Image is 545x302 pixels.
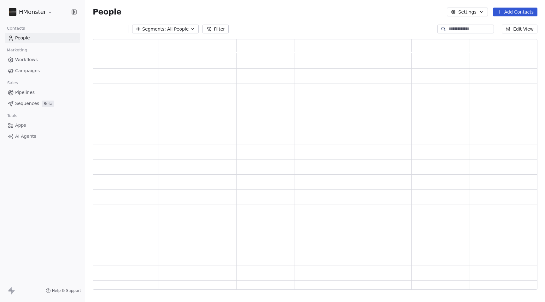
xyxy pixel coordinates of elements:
[15,56,38,63] span: Workflows
[93,7,121,17] span: People
[502,25,537,33] button: Edit View
[167,26,189,32] span: All People
[5,87,80,98] a: Pipelines
[4,111,20,120] span: Tools
[493,8,537,16] button: Add Contacts
[15,67,40,74] span: Campaigns
[4,24,28,33] span: Contacts
[447,8,488,16] button: Settings
[46,288,81,293] a: Help & Support
[42,101,54,107] span: Beta
[202,25,229,33] button: Filter
[5,55,80,65] a: Workflows
[5,120,80,131] a: Apps
[5,98,80,109] a: SequencesBeta
[15,89,35,96] span: Pipelines
[5,33,80,43] a: People
[15,100,39,107] span: Sequences
[5,66,80,76] a: Campaigns
[4,45,30,55] span: Marketing
[19,8,46,16] span: HMonster
[142,26,166,32] span: Segments:
[4,78,21,88] span: Sales
[15,122,26,129] span: Apps
[15,35,30,41] span: People
[9,8,16,16] img: HG1.jpg
[5,131,80,142] a: AI Agents
[52,288,81,293] span: Help & Support
[15,133,36,140] span: AI Agents
[8,7,54,17] button: HMonster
